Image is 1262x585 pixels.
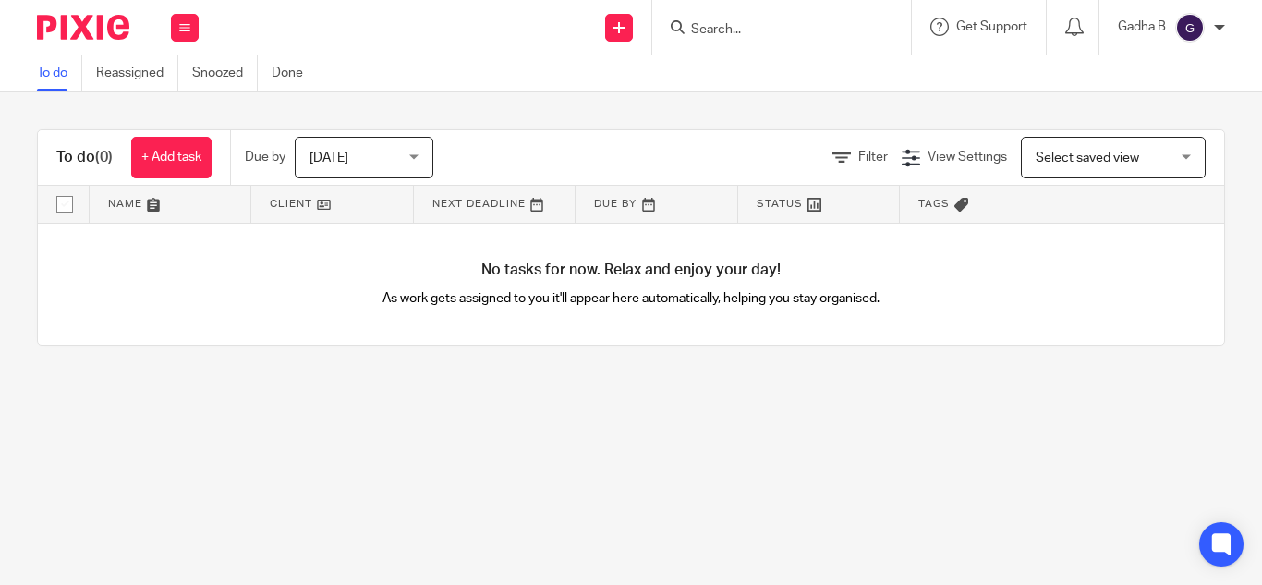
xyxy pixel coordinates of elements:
[272,55,317,91] a: Done
[192,55,258,91] a: Snoozed
[37,15,129,40] img: Pixie
[56,148,113,167] h1: To do
[1118,18,1166,36] p: Gadha B
[96,55,178,91] a: Reassigned
[1036,152,1139,165] span: Select saved view
[131,137,212,178] a: + Add task
[38,261,1224,280] h4: No tasks for now. Relax and enjoy your day!
[928,151,1007,164] span: View Settings
[956,20,1027,33] span: Get Support
[334,289,928,308] p: As work gets assigned to you it'll appear here automatically, helping you stay organised.
[858,151,888,164] span: Filter
[245,148,285,166] p: Due by
[37,55,82,91] a: To do
[1175,13,1205,43] img: svg%3E
[95,150,113,165] span: (0)
[918,199,950,209] span: Tags
[689,22,855,39] input: Search
[309,152,348,165] span: [DATE]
